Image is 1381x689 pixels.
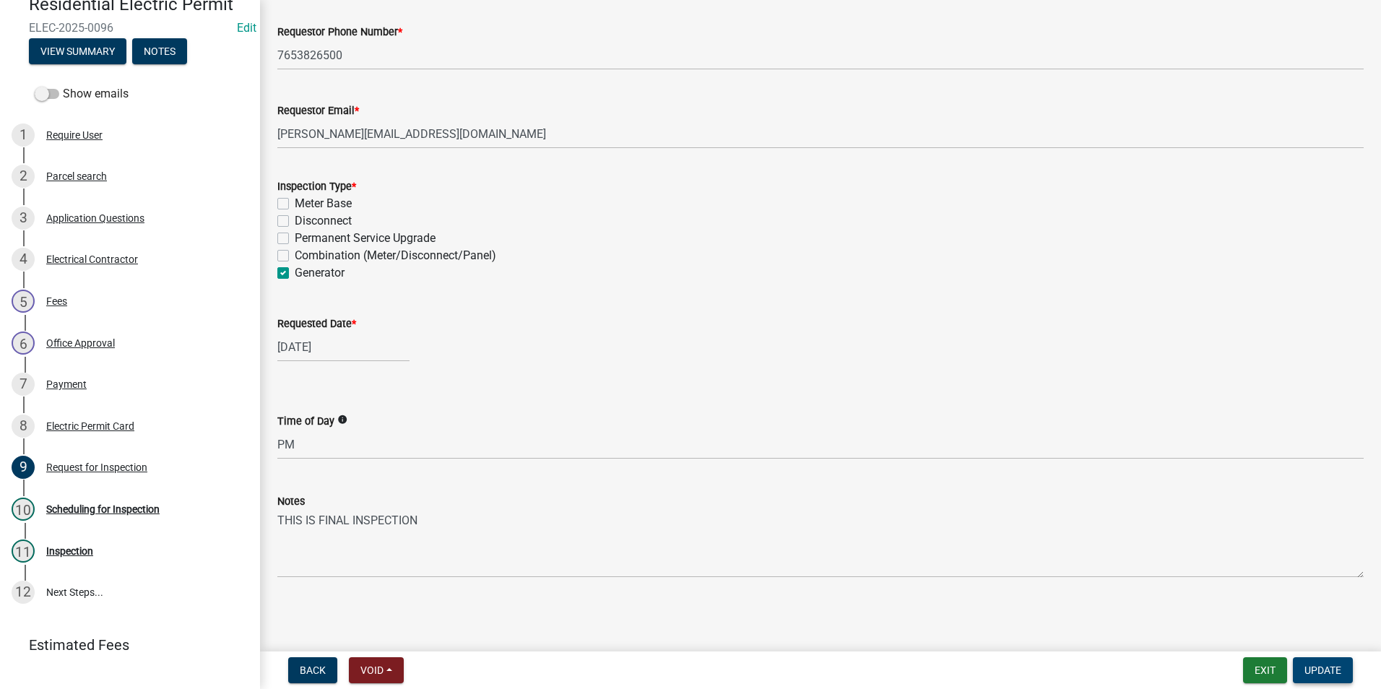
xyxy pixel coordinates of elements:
[12,415,35,438] div: 8
[29,21,231,35] span: ELEC-2025-0096
[12,248,35,271] div: 4
[29,46,126,58] wm-modal-confirm: Summary
[46,213,144,223] div: Application Questions
[295,264,345,282] label: Generator
[12,539,35,563] div: 11
[46,546,93,556] div: Inspection
[12,290,35,313] div: 5
[132,46,187,58] wm-modal-confirm: Notes
[12,498,35,521] div: 10
[46,421,134,431] div: Electric Permit Card
[12,123,35,147] div: 1
[277,182,356,192] label: Inspection Type
[337,415,347,425] i: info
[277,27,402,38] label: Requestor Phone Number
[277,417,334,427] label: Time of Day
[237,21,256,35] wm-modal-confirm: Edit Application Number
[295,212,352,230] label: Disconnect
[46,462,147,472] div: Request for Inspection
[12,581,35,604] div: 12
[1243,657,1287,683] button: Exit
[12,165,35,188] div: 2
[46,254,138,264] div: Electrical Contractor
[288,657,337,683] button: Back
[1304,664,1341,676] span: Update
[132,38,187,64] button: Notes
[1293,657,1353,683] button: Update
[46,379,87,389] div: Payment
[46,338,115,348] div: Office Approval
[237,21,256,35] a: Edit
[29,38,126,64] button: View Summary
[12,630,237,659] a: Estimated Fees
[277,319,356,329] label: Requested Date
[12,331,35,355] div: 6
[277,106,359,116] label: Requestor Email
[349,657,404,683] button: Void
[46,171,107,181] div: Parcel search
[277,332,410,362] input: mm/dd/yyyy
[46,130,103,140] div: Require User
[295,247,496,264] label: Combination (Meter/Disconnect/Panel)
[12,207,35,230] div: 3
[35,85,129,103] label: Show emails
[46,296,67,306] div: Fees
[300,664,326,676] span: Back
[295,195,352,212] label: Meter Base
[12,373,35,396] div: 7
[360,664,384,676] span: Void
[46,504,160,514] div: Scheduling for Inspection
[12,456,35,479] div: 9
[277,497,305,507] label: Notes
[295,230,436,247] label: Permanent Service Upgrade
